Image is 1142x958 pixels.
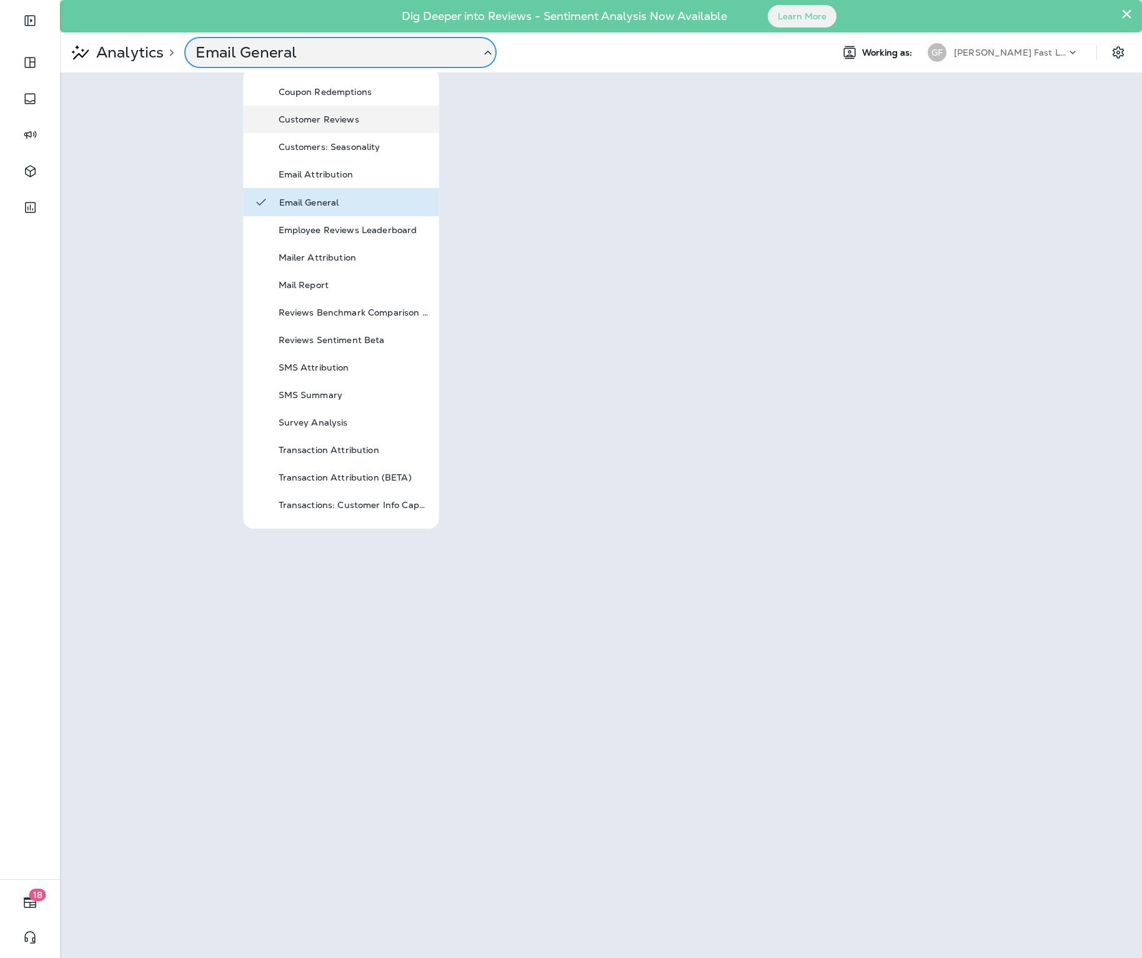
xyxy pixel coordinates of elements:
[29,889,46,901] span: 18
[279,225,429,235] p: Employee Reviews Leaderboard
[279,335,429,345] p: Reviews Sentiment Beta
[164,47,174,57] p: >
[1121,4,1133,24] button: Close
[862,47,915,58] span: Working as:
[279,390,429,400] p: SMS Summary
[768,5,837,27] button: Learn More
[12,8,47,33] button: Expand Sidebar
[91,43,164,62] p: Analytics
[279,114,429,124] p: Customer Reviews
[279,142,429,152] p: Customers: Seasonality
[279,500,429,510] p: Transactions: Customer Info Capture
[279,472,429,482] p: Transaction Attribution (BETA)
[365,14,763,18] p: Dig Deeper into Reviews - Sentiment Analysis Now Available
[1107,41,1130,64] button: Settings
[279,417,429,427] p: Survey Analysis
[928,43,946,62] div: GF
[12,890,47,915] button: 18
[279,252,429,262] p: Mailer Attribution
[279,197,429,207] p: Email General
[279,445,429,455] p: Transaction Attribution
[279,362,429,372] p: SMS Attribution
[279,307,429,317] p: Reviews Benchmark Comparison BETA
[279,280,429,290] p: Mail Report
[954,47,1066,57] p: [PERSON_NAME] Fast Lube dba [PERSON_NAME]
[279,87,429,97] p: Coupon Redemptions
[279,169,429,179] p: Email Attribution
[196,43,470,62] p: Email General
